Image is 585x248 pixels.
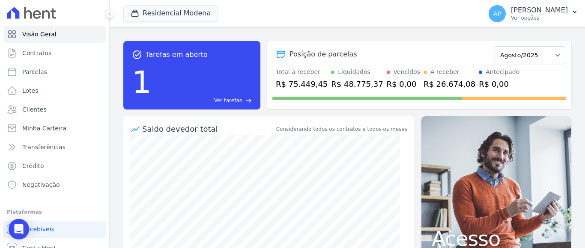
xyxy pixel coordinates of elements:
div: Saldo devedor total [142,123,275,135]
div: Considerando todos os contratos e todos os meses [276,125,407,133]
div: Posição de parcelas [290,49,357,59]
span: Crédito [22,162,44,170]
a: Lotes [3,82,106,99]
a: Ver tarefas east [155,97,252,104]
span: Recebíveis [22,225,54,233]
span: Contratos [22,49,51,57]
div: R$ 26.674,08 [424,78,475,90]
div: R$ 48.775,37 [331,78,383,90]
span: Negativação [22,180,60,189]
a: Parcelas [3,63,106,80]
a: Visão Geral [3,26,106,43]
button: AP [PERSON_NAME] Ver opções [482,2,585,26]
div: Total a receber [276,68,328,77]
a: Contratos [3,44,106,62]
a: Transferências [3,139,106,156]
div: Antecipado [486,68,519,77]
span: AP [493,11,501,17]
div: Plataformas [7,207,102,217]
span: Transferências [22,143,66,151]
div: R$ 0,00 [387,78,420,90]
p: Ver opções [511,15,568,21]
button: Residencial Modena [123,5,218,21]
span: Visão Geral [22,30,57,38]
a: Negativação [3,176,106,193]
div: Open Intercom Messenger [9,219,29,239]
a: Clientes [3,101,106,118]
span: Tarefas em aberto [146,50,208,60]
span: east [245,97,252,104]
p: [PERSON_NAME] [511,6,568,15]
a: Minha Carteira [3,120,106,137]
span: Clientes [22,105,46,114]
div: 1 [132,60,152,104]
span: Minha Carteira [22,124,66,133]
div: Liquidados [338,68,370,77]
a: Crédito [3,157,106,174]
div: R$ 75.449,45 [276,78,328,90]
span: Parcelas [22,68,47,76]
span: task_alt [132,50,142,60]
div: R$ 0,00 [479,78,519,90]
div: A receber [430,68,460,77]
a: Recebíveis [3,221,106,238]
span: Ver tarefas [214,97,242,104]
div: Vencidos [394,68,420,77]
span: Lotes [22,86,39,95]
